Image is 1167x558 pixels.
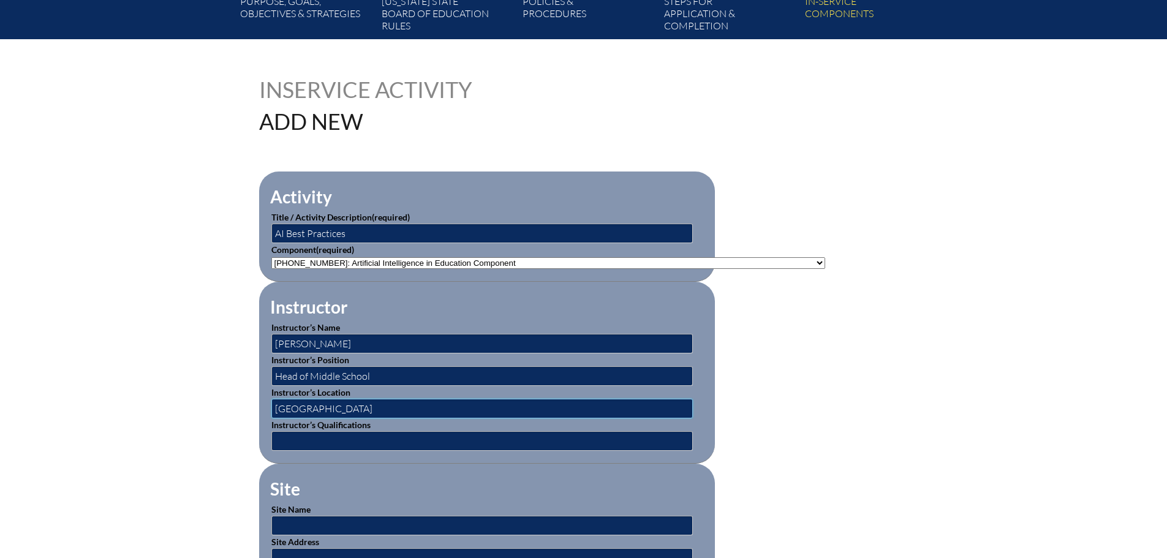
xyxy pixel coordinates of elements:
select: activity_component[data][] [271,257,825,269]
legend: Instructor [269,296,349,317]
span: (required) [316,244,354,255]
h1: Inservice Activity [259,78,506,100]
label: Instructor’s Position [271,355,349,365]
label: Component [271,244,354,255]
label: Instructor’s Location [271,387,350,398]
legend: Site [269,478,301,499]
span: (required) [372,212,410,222]
h1: Add New [259,110,662,132]
label: Site Address [271,537,319,547]
legend: Activity [269,186,333,207]
label: Site Name [271,504,311,515]
label: Title / Activity Description [271,212,410,222]
label: Instructor’s Qualifications [271,420,371,430]
label: Instructor’s Name [271,322,340,333]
